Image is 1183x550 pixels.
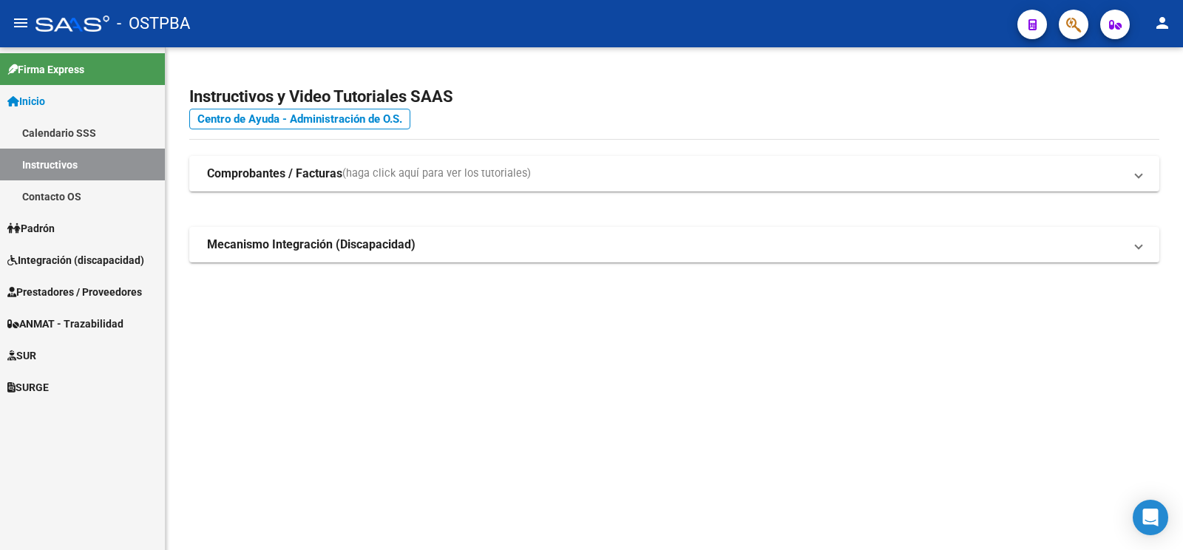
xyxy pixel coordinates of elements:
span: - OSTPBA [117,7,190,40]
span: SURGE [7,379,49,395]
mat-icon: menu [12,14,30,32]
div: Open Intercom Messenger [1133,500,1168,535]
span: Inicio [7,93,45,109]
span: (haga click aquí para ver los tutoriales) [342,166,531,182]
a: Centro de Ayuda - Administración de O.S. [189,109,410,129]
mat-expansion-panel-header: Comprobantes / Facturas(haga click aquí para ver los tutoriales) [189,156,1159,191]
strong: Comprobantes / Facturas [207,166,342,182]
span: Firma Express [7,61,84,78]
span: Prestadores / Proveedores [7,284,142,300]
mat-icon: person [1153,14,1171,32]
h2: Instructivos y Video Tutoriales SAAS [189,83,1159,111]
span: SUR [7,347,36,364]
mat-expansion-panel-header: Mecanismo Integración (Discapacidad) [189,227,1159,262]
span: ANMAT - Trazabilidad [7,316,123,332]
span: Padrón [7,220,55,237]
span: Integración (discapacidad) [7,252,144,268]
strong: Mecanismo Integración (Discapacidad) [207,237,416,253]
